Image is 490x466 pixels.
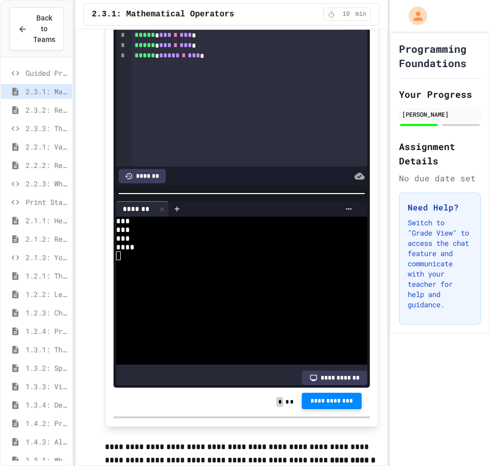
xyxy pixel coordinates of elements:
div: No due date set [399,172,481,184]
span: 2.2.2: Review - Variables and Data Types [26,160,68,171]
span: 2.3.1: Mathematical Operators [26,86,68,97]
button: Back to Teams [9,7,64,51]
span: 1.5.1: Why Learn to Program? [26,455,68,465]
span: 2.1.2: Review - Hello, World! [26,234,68,244]
span: 1.3.2: Specifying Ideas with Pseudocode [26,363,68,373]
span: 1.3.4: Designing Flowcharts [26,399,68,410]
span: 2.3.2: Review - Mathematical Operators [26,104,68,115]
span: 2.1.1: Hello, World! [26,215,68,226]
span: 1.2.3: Challenge Problem - The Bridge [26,307,68,318]
span: 2.2.3: What's the Type? [26,178,68,189]
span: min [355,10,367,18]
span: 1.4.2: Problem Solving Reflection [26,418,68,429]
span: 1.2.4: Problem Solving Practice [26,326,68,336]
h3: Need Help? [408,201,472,214]
div: [PERSON_NAME] [402,110,478,119]
span: 2.3.1: Mathematical Operators [92,8,234,20]
div: My Account [398,4,430,28]
span: 1.3.3: Visualizing Logic with Flowcharts [26,381,68,392]
span: 2.2.1: Variables and Data Types [26,141,68,152]
span: Back to Teams [33,13,55,45]
span: 2.3.3: The World's Worst [PERSON_NAME] Market [26,123,68,134]
span: Print Statement Class Review [26,197,68,207]
span: 2.1.3: Your Name and Favorite Movie [26,252,68,263]
span: 1.2.2: Learning to Solve Hard Problems [26,289,68,300]
span: 1.3.1: The Power of Algorithms [26,344,68,355]
p: Switch to "Grade View" to access the chat feature and communicate with your teacher for help and ... [408,218,472,310]
h2: Your Progress [399,87,481,101]
span: 1.2.1: The Growth Mindset [26,270,68,281]
span: 1.4.3: Algorithm Practice Exercises [26,436,68,447]
span: 10 [338,10,354,18]
h2: Assignment Details [399,139,481,168]
h1: Programming Foundations [399,41,481,70]
span: Guided Practice Variables & Data Types [26,68,68,78]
